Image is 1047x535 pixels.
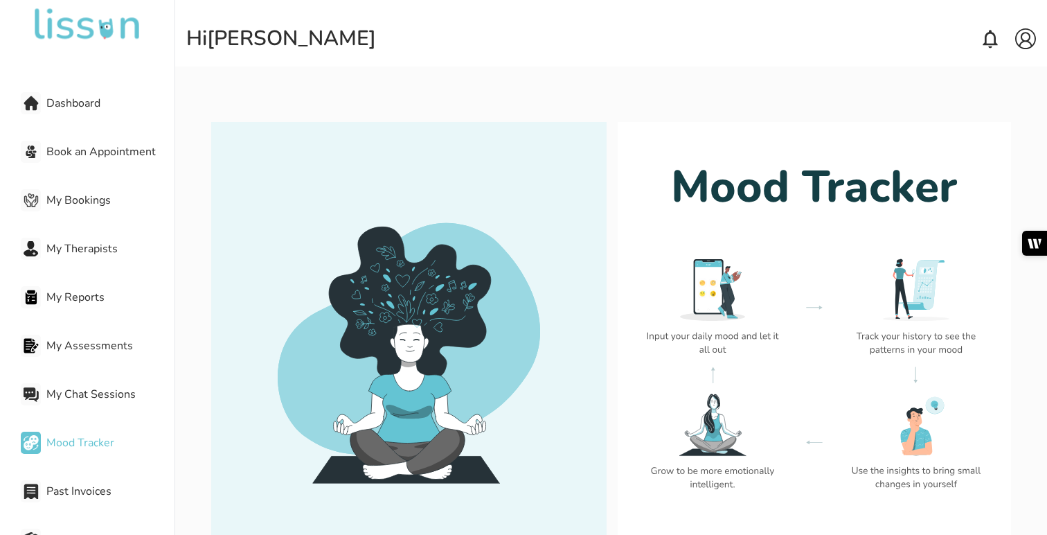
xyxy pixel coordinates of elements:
[186,26,376,51] div: Hi [PERSON_NAME]
[32,8,143,42] img: undefined
[641,254,987,496] img: moodtrackerBanner.svg
[24,387,39,402] img: My Chat Sessions
[46,240,174,257] span: My Therapists
[46,435,174,451] span: Mood Tracker
[46,337,174,354] span: My Assessments
[46,289,174,306] span: My Reports
[278,222,540,484] img: moodbanner1.svg
[46,143,174,160] span: Book an Appointment
[46,95,174,112] span: Dashboard
[46,483,174,500] span: Past Invoices
[46,192,174,209] span: My Bookings
[24,290,39,305] img: My Reports
[1015,28,1036,49] img: account.svg
[24,241,39,256] img: My Therapists
[24,484,39,499] img: Past Invoices
[46,386,174,403] span: My Chat Sessions
[24,144,39,159] img: Book an Appointment
[671,165,957,209] h1: Mood Tracker
[24,193,39,208] img: My Bookings
[24,435,39,450] img: Mood Tracker
[24,338,39,353] img: My Assessments
[24,96,39,111] img: Dashboard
